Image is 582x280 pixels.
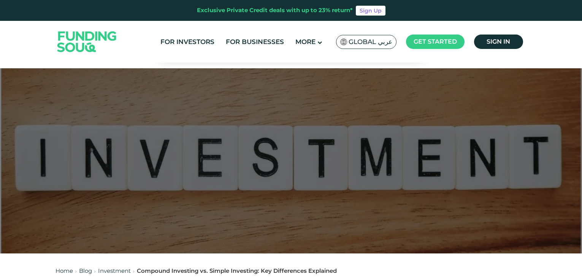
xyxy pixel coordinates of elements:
[295,38,316,46] span: More
[474,35,523,49] a: Sign in
[340,39,347,45] img: SA Flag
[79,267,92,274] a: Blog
[159,36,216,48] a: For Investors
[197,6,353,15] div: Exclusive Private Credit deals with up to 23% return*
[487,38,510,45] span: Sign in
[98,267,131,274] a: Investment
[349,38,392,46] span: Global عربي
[356,6,385,16] a: Sign Up
[50,22,124,61] img: Logo
[56,267,73,274] a: Home
[137,267,337,275] div: Compound Investing vs. Simple Investing: Key Differences Explained
[224,36,286,48] a: For Businesses
[414,38,457,45] span: Get started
